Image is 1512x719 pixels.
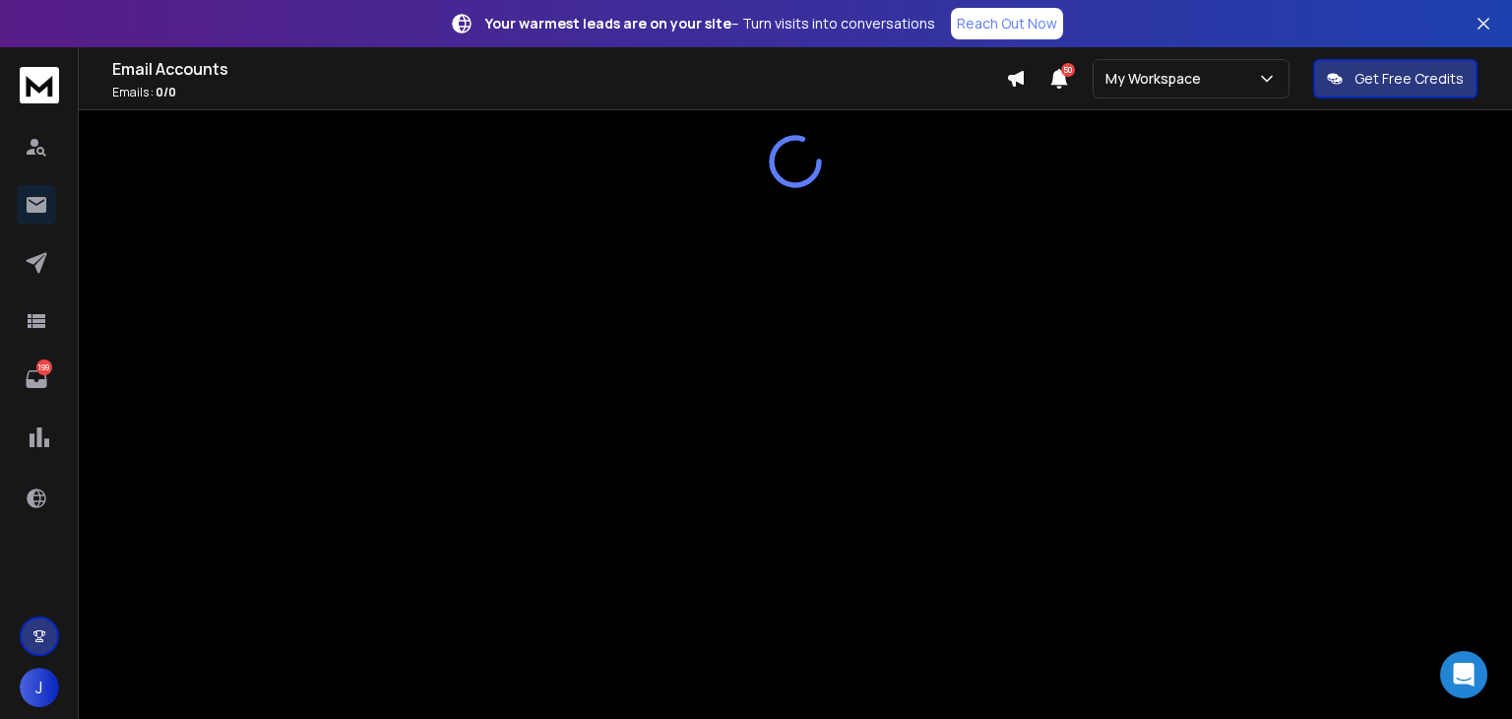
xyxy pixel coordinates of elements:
[1313,59,1478,98] button: Get Free Credits
[951,8,1063,39] a: Reach Out Now
[1354,69,1464,89] p: Get Free Credits
[1440,651,1487,698] div: Open Intercom Messenger
[485,14,935,33] p: – Turn visits into conversations
[17,359,56,399] a: 199
[112,85,1006,100] p: Emails :
[112,57,1006,81] h1: Email Accounts
[20,67,59,103] img: logo
[485,14,731,33] strong: Your warmest leads are on your site
[20,668,59,707] button: J
[156,84,176,100] span: 0 / 0
[36,359,52,375] p: 199
[957,14,1057,33] p: Reach Out Now
[1061,63,1075,77] span: 50
[1105,69,1209,89] p: My Workspace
